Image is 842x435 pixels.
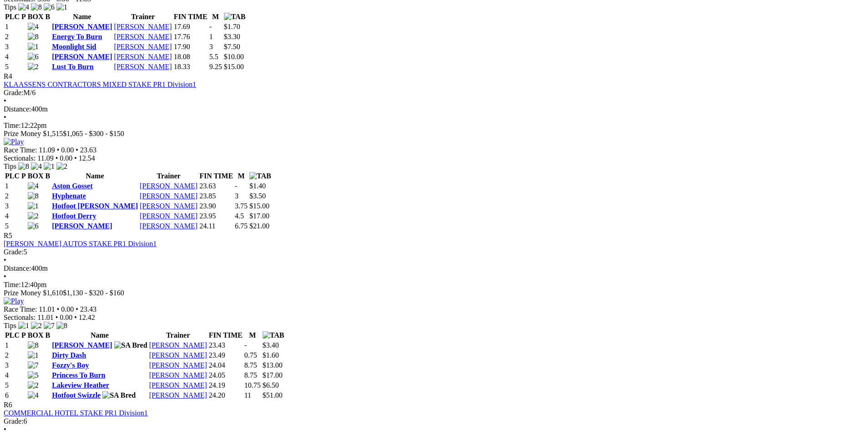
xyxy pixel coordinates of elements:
[28,212,39,220] img: 2
[209,63,222,71] text: 9.25
[57,305,60,313] span: •
[5,341,26,350] td: 1
[28,222,39,230] img: 6
[249,222,269,230] span: $21.00
[224,33,240,40] span: $3.30
[5,391,26,400] td: 6
[208,341,243,350] td: 23.43
[4,121,21,129] span: Time:
[5,182,26,191] td: 1
[244,391,251,399] text: 11
[209,43,213,51] text: 3
[4,146,37,154] span: Race Time:
[114,23,172,30] a: [PERSON_NAME]
[4,105,31,113] span: Distance:
[28,53,39,61] img: 6
[52,391,101,399] a: Hotfoot Swizzle
[4,264,838,273] div: 400m
[234,172,248,181] th: M
[28,182,39,190] img: 4
[56,322,67,330] img: 8
[4,281,838,289] div: 12:40pm
[28,13,44,20] span: BOX
[52,351,86,359] a: Dirty Dash
[4,264,31,272] span: Distance:
[4,425,6,433] span: •
[76,146,78,154] span: •
[4,289,838,297] div: Prize Money $1,610
[28,331,44,339] span: BOX
[5,22,26,31] td: 1
[244,331,261,340] th: M
[114,63,172,71] a: [PERSON_NAME]
[208,381,243,390] td: 24.19
[52,371,105,379] a: Princess To Burn
[244,361,257,369] text: 8.75
[4,305,37,313] span: Race Time:
[114,341,147,349] img: SA Bred
[5,172,20,180] span: PLC
[235,212,244,220] text: 4.5
[114,53,172,61] a: [PERSON_NAME]
[5,52,26,61] td: 4
[51,172,138,181] th: Name
[209,23,212,30] text: -
[263,331,284,339] img: TAB
[63,289,124,297] span: $1,130 - $320 - $160
[18,322,29,330] img: 1
[199,202,233,211] td: 23.90
[31,322,42,330] img: 2
[249,202,269,210] span: $15.00
[5,222,26,231] td: 5
[52,192,86,200] a: Hyphenate
[52,43,96,51] a: Moonlight Sid
[4,154,36,162] span: Sectionals:
[140,202,198,210] a: [PERSON_NAME]
[4,248,24,256] span: Grade:
[57,146,60,154] span: •
[28,23,39,31] img: 4
[208,391,243,400] td: 24.20
[21,331,26,339] span: P
[5,192,26,201] td: 2
[52,361,89,369] a: Fozzy's Boy
[4,113,6,121] span: •
[4,162,16,170] span: Tips
[4,409,148,417] a: COMMERCIAL HOTEL STAKE PR1 Division1
[80,146,96,154] span: 23.63
[4,97,6,105] span: •
[18,3,29,11] img: 4
[263,381,279,389] span: $6.50
[52,222,112,230] a: [PERSON_NAME]
[28,351,39,359] img: 1
[37,154,53,162] span: 11.09
[173,42,208,51] td: 17.90
[224,23,240,30] span: $1.70
[79,154,95,162] span: 12.54
[263,341,279,349] span: $3.40
[140,212,198,220] a: [PERSON_NAME]
[28,192,39,200] img: 8
[173,32,208,41] td: 17.76
[209,33,213,40] text: 1
[5,371,26,380] td: 4
[140,192,198,200] a: [PERSON_NAME]
[224,43,240,51] span: $7.50
[224,63,244,71] span: $15.00
[51,331,148,340] th: Name
[149,331,208,340] th: Trainer
[235,222,248,230] text: 6.75
[76,305,78,313] span: •
[102,391,136,400] img: SA Bred
[235,192,238,200] text: 3
[114,12,172,21] th: Trainer
[4,130,838,138] div: Prize Money $1,515
[5,32,26,41] td: 2
[224,53,244,61] span: $10.00
[44,322,55,330] img: 7
[56,162,67,171] img: 2
[235,202,248,210] text: 3.75
[52,212,96,220] a: Hotfoot Derry
[140,182,198,190] a: [PERSON_NAME]
[45,13,50,20] span: B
